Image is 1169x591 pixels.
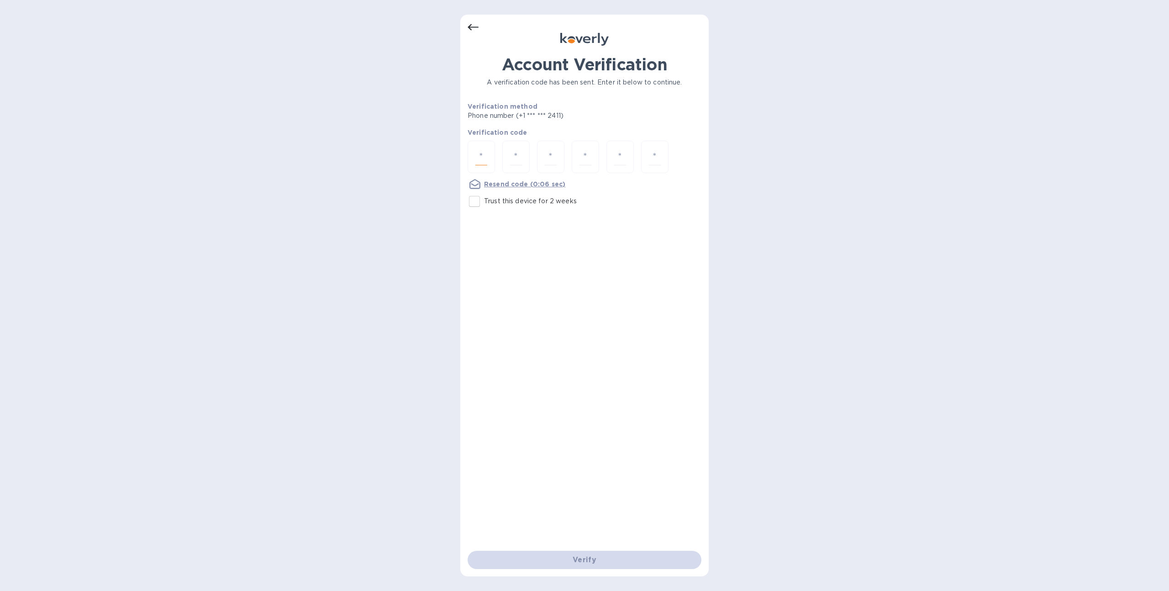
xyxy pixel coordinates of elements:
h1: Account Verification [468,55,701,74]
p: Verification code [468,128,701,137]
u: Resend code (0:06 sec) [484,180,565,188]
p: A verification code has been sent. Enter it below to continue. [468,78,701,87]
p: Trust this device for 2 weeks [484,196,577,206]
p: Phone number (+1 *** *** 2411) [468,111,633,121]
b: Verification method [468,103,537,110]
